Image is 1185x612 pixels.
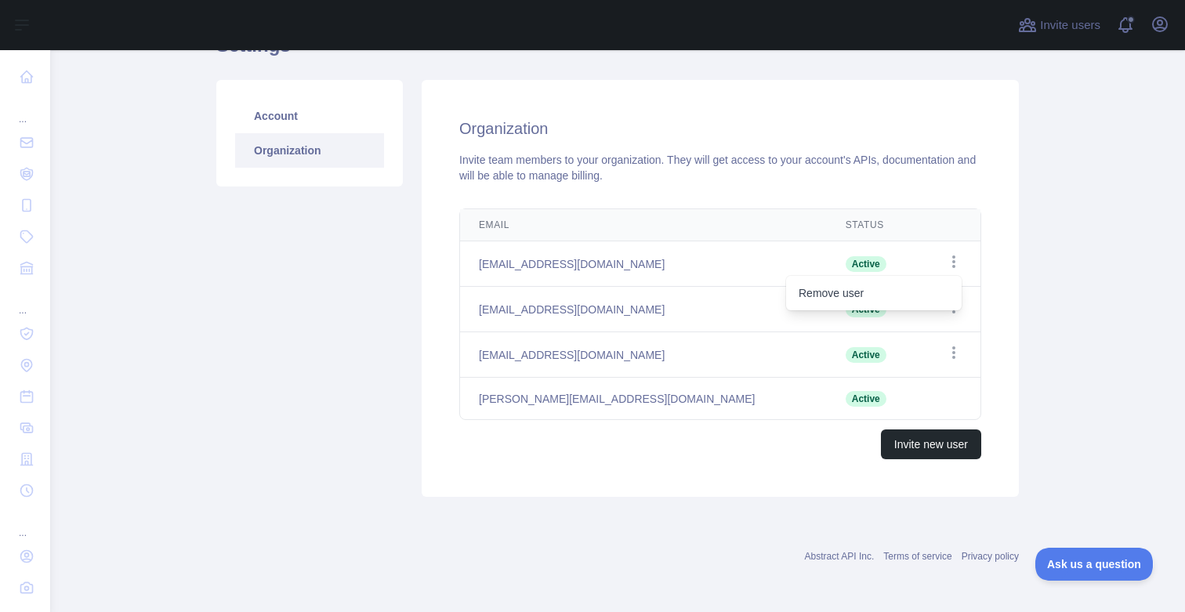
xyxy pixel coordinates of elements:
button: Invite new user [881,429,981,459]
button: Invite users [1015,13,1103,38]
a: Privacy policy [962,551,1019,562]
span: Active [846,347,886,363]
div: Invite team members to your organization. They will get access to your account's APIs, documentat... [459,152,981,183]
span: Active [846,391,886,407]
iframe: Toggle Customer Support [1035,548,1154,581]
a: Terms of service [883,551,951,562]
td: [EMAIL_ADDRESS][DOMAIN_NAME] [460,332,827,378]
div: ... [13,508,38,539]
a: Organization [235,133,384,168]
button: Remove user [786,279,962,307]
td: [PERSON_NAME][EMAIL_ADDRESS][DOMAIN_NAME] [460,378,827,420]
span: Invite users [1040,16,1100,34]
a: Account [235,99,384,133]
td: [EMAIL_ADDRESS][DOMAIN_NAME] [460,241,827,287]
div: ... [13,94,38,125]
td: [EMAIL_ADDRESS][DOMAIN_NAME] [460,287,827,332]
a: Abstract API Inc. [805,551,875,562]
h1: Settings [216,33,1019,71]
h2: Organization [459,118,981,139]
span: Active [846,256,886,272]
th: Status [827,209,919,241]
div: ... [13,285,38,317]
th: Email [460,209,827,241]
